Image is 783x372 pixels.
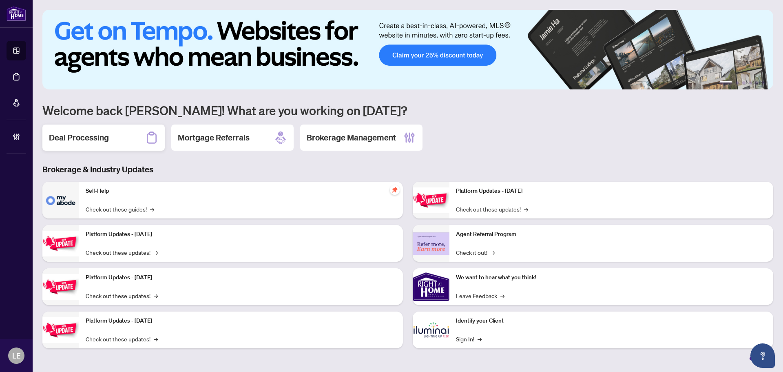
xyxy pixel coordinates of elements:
[307,132,396,143] h2: Brokerage Management
[86,248,158,257] a: Check out these updates!→
[86,230,396,239] p: Platform Updates - [DATE]
[12,350,21,361] span: LE
[456,316,767,325] p: Identify your Client
[478,334,482,343] span: →
[86,334,158,343] a: Check out these updates!→
[42,10,773,89] img: Slide 0
[524,205,528,214] span: →
[456,230,767,239] p: Agent Referral Program
[42,231,79,256] img: Platform Updates - September 16, 2025
[456,205,528,214] a: Check out these updates!→
[86,187,396,196] p: Self-Help
[719,81,732,85] button: 1
[42,182,79,218] img: Self-Help
[42,317,79,343] img: Platform Updates - July 8, 2025
[413,268,449,305] img: We want to hear what you think!
[456,273,767,282] p: We want to hear what you think!
[750,343,775,368] button: Open asap
[7,6,26,21] img: logo
[500,291,504,300] span: →
[154,248,158,257] span: →
[456,187,767,196] p: Platform Updates - [DATE]
[49,132,109,143] h2: Deal Processing
[154,291,158,300] span: →
[390,185,400,195] span: pushpin
[413,232,449,255] img: Agent Referral Program
[456,248,495,257] a: Check it out!→
[413,312,449,348] img: Identify your Client
[42,102,773,118] h1: Welcome back [PERSON_NAME]! What are you working on [DATE]?
[42,274,79,300] img: Platform Updates - July 21, 2025
[413,187,449,213] img: Platform Updates - June 23, 2025
[86,205,154,214] a: Check out these guides!→
[154,334,158,343] span: →
[86,273,396,282] p: Platform Updates - [DATE]
[755,81,759,85] button: 5
[150,205,154,214] span: →
[42,164,773,175] h3: Brokerage & Industry Updates
[736,81,739,85] button: 2
[491,248,495,257] span: →
[742,81,745,85] button: 3
[456,334,482,343] a: Sign In!→
[456,291,504,300] a: Leave Feedback→
[86,316,396,325] p: Platform Updates - [DATE]
[86,291,158,300] a: Check out these updates!→
[762,81,765,85] button: 6
[749,81,752,85] button: 4
[178,132,250,143] h2: Mortgage Referrals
